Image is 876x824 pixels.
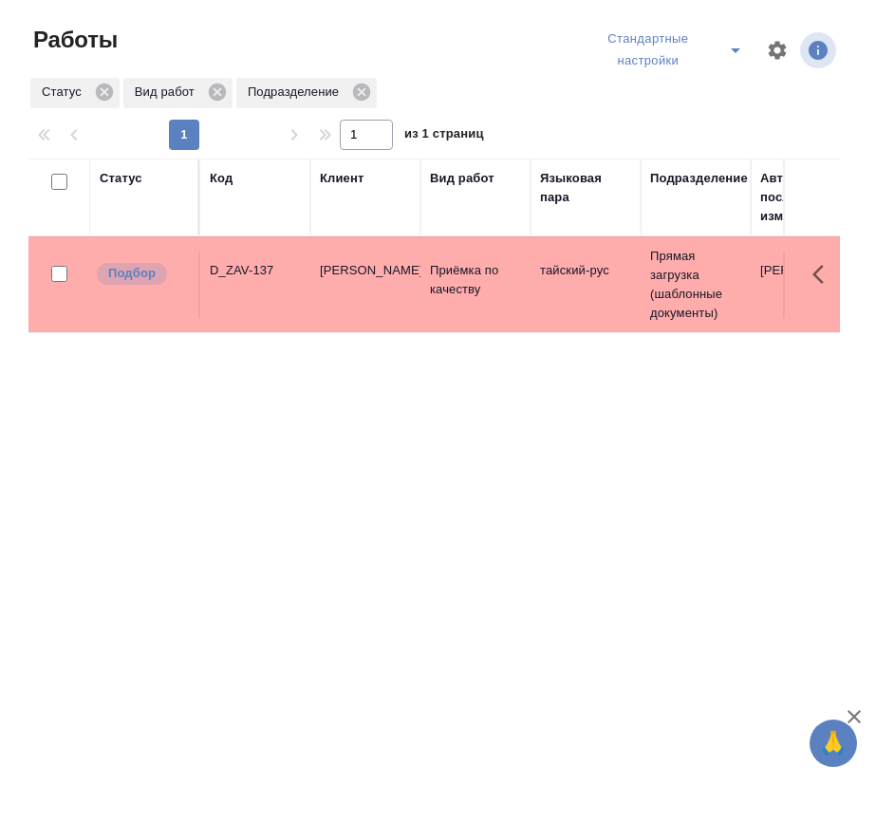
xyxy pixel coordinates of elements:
div: Статус [100,169,142,188]
span: Посмотреть информацию [800,32,840,68]
span: Настроить таблицу [755,28,800,73]
div: Вид работ [430,169,494,188]
td: [PERSON_NAME] [751,252,861,318]
div: Статус [30,78,120,108]
div: split button [580,25,755,76]
span: 🙏 [817,723,849,763]
div: D_ZAV-137 [210,261,301,280]
p: Подразделение [248,83,345,102]
p: Приёмка по качеству [430,261,521,299]
p: Подбор [108,264,156,283]
div: Подразделение [650,169,748,188]
div: Вид работ [123,78,233,108]
button: Здесь прячутся важные кнопки [801,252,847,297]
p: Статус [42,83,88,102]
button: 🙏 [810,720,857,767]
div: Код [210,169,233,188]
td: Прямая загрузка (шаблонные документы) [641,237,751,332]
div: Подразделение [236,78,377,108]
div: Автор последнего изменения [760,169,851,226]
span: Работы [28,25,118,55]
div: Языковая пара [540,169,631,207]
div: Клиент [320,169,363,188]
p: [PERSON_NAME] [320,261,411,280]
div: Можно подбирать исполнителей [95,261,189,287]
td: тайский-рус [531,252,641,318]
p: Вид работ [135,83,201,102]
span: из 1 страниц [404,122,484,150]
